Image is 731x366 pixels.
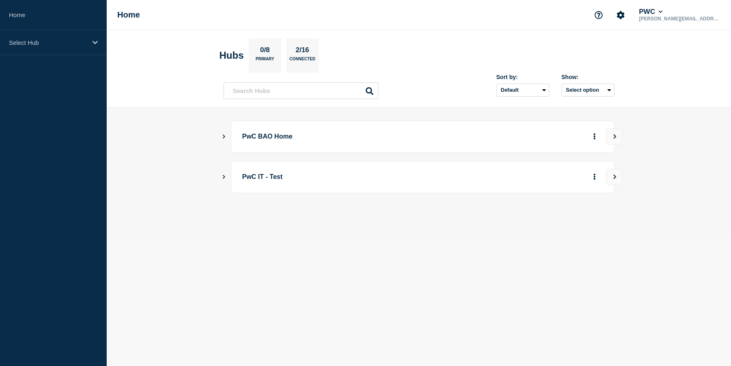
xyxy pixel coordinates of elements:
p: Primary [256,57,274,65]
p: PwC BAO Home [242,129,468,144]
button: More actions [589,129,600,144]
button: View [606,128,622,145]
h2: Hubs [220,50,244,61]
p: Select Hub [9,39,87,46]
p: 0/8 [257,46,273,57]
select: Sort by [496,84,549,97]
button: Show Connected Hubs [222,174,226,180]
h1: Home [117,10,140,20]
p: Connected [290,57,315,65]
input: Search Hubs [224,82,378,99]
p: PwC IT - Test [242,170,468,185]
p: [PERSON_NAME][EMAIL_ADDRESS][PERSON_NAME][DOMAIN_NAME] [637,16,722,22]
button: PWC [637,8,664,16]
button: Show Connected Hubs [222,134,226,140]
button: View [606,169,622,185]
button: Support [590,7,607,24]
p: 2/16 [292,46,312,57]
button: More actions [589,170,600,185]
div: Sort by: [496,74,549,80]
button: Account settings [612,7,629,24]
div: Show: [562,74,615,80]
button: Select option [562,84,615,97]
